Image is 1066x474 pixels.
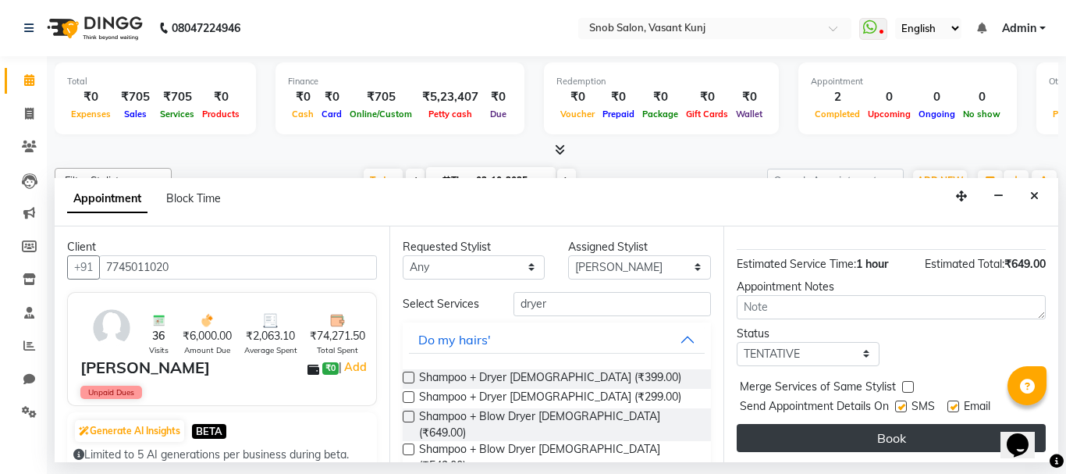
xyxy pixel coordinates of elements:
[67,255,100,280] button: +91
[67,109,115,119] span: Expenses
[1000,412,1050,458] iframe: chat widget
[244,344,297,356] span: Average Spent
[599,88,638,106] div: ₹0
[856,257,888,271] span: 1 hour
[486,109,510,119] span: Due
[318,88,346,106] div: ₹0
[737,424,1046,452] button: Book
[115,88,156,106] div: ₹705
[346,88,416,106] div: ₹705
[339,358,369,376] span: |
[198,88,243,106] div: ₹0
[732,88,766,106] div: ₹0
[73,447,371,463] div: Limited to 5 AI generations per business during beta.
[915,88,959,106] div: 0
[682,109,732,119] span: Gift Cards
[913,170,967,192] button: ADD NEW
[732,109,766,119] span: Wallet
[67,239,377,255] div: Client
[346,109,416,119] span: Online/Custom
[288,88,318,106] div: ₹0
[556,75,766,88] div: Redemption
[166,191,221,205] span: Block Time
[149,344,169,356] span: Visits
[288,109,318,119] span: Cash
[1004,257,1046,271] span: ₹649.00
[409,326,705,354] button: Do my hairs'
[864,88,915,106] div: 0
[425,109,476,119] span: Petty cash
[156,109,198,119] span: Services
[471,169,549,193] input: 2025-10-02
[925,257,1004,271] span: Estimated Total:
[419,369,681,389] span: Shampoo + Dryer [DEMOGRAPHIC_DATA] (₹399.00)
[737,257,856,271] span: Estimated Service Time:
[964,398,990,418] span: Email
[418,330,491,349] div: Do my hairs'
[416,88,485,106] div: ₹5,23,407
[183,328,232,344] span: ₹6,000.00
[682,88,732,106] div: ₹0
[322,362,339,375] span: ₹0
[310,328,365,344] span: ₹74,271.50
[737,326,879,342] div: Status
[156,88,198,106] div: ₹705
[288,75,512,88] div: Finance
[172,6,240,50] b: 08047224946
[1023,184,1046,208] button: Close
[419,408,699,441] span: Shampoo + Blow Dryer [DEMOGRAPHIC_DATA] (₹649.00)
[67,75,243,88] div: Total
[419,441,699,474] span: Shampoo + Blow Dryer [DEMOGRAPHIC_DATA] (₹549.00)
[99,255,377,280] input: Search by Name/Mobile/Email/Code
[737,279,1046,295] div: Appointment Notes
[89,305,134,351] img: avatar
[864,109,915,119] span: Upcoming
[638,88,682,106] div: ₹0
[915,109,959,119] span: Ongoing
[811,109,864,119] span: Completed
[568,239,711,255] div: Assigned Stylist
[198,109,243,119] span: Products
[364,169,403,193] span: Today
[638,109,682,119] span: Package
[740,379,896,398] span: Merge Services of Same Stylist
[959,109,1004,119] span: No show
[67,185,147,213] span: Appointment
[120,109,151,119] span: Sales
[959,88,1004,106] div: 0
[403,239,545,255] div: Requested Stylist
[184,344,230,356] span: Amount Due
[911,398,935,418] span: SMS
[342,358,369,376] a: Add
[419,389,681,408] span: Shampoo + Dryer [DEMOGRAPHIC_DATA] (₹299.00)
[391,296,502,312] div: Select Services
[767,169,904,193] input: Search Appointment
[556,109,599,119] span: Voucher
[40,6,147,50] img: logo
[75,420,184,442] button: Generate AI Insights
[917,175,963,187] span: ADD NEW
[80,386,142,399] span: Unpaid Dues
[1002,20,1036,37] span: Admin
[317,344,358,356] span: Total Spent
[439,175,471,187] span: Thu
[740,398,889,418] span: Send Appointment Details On
[65,174,119,187] span: Filter Stylist
[556,88,599,106] div: ₹0
[811,75,1004,88] div: Appointment
[599,109,638,119] span: Prepaid
[811,88,864,106] div: 2
[152,328,165,344] span: 36
[485,88,512,106] div: ₹0
[192,424,226,439] span: BETA
[318,109,346,119] span: Card
[80,356,210,380] div: [PERSON_NAME]
[246,328,295,344] span: ₹2,063.10
[67,88,115,106] div: ₹0
[513,292,712,316] input: Search by service name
